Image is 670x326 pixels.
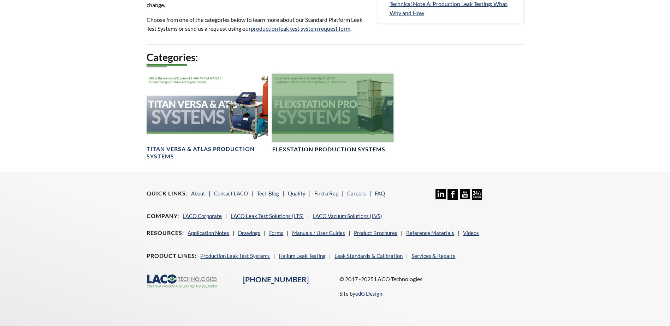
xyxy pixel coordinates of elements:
a: Helium Leak Testing [279,253,326,259]
a: 24/7 Support [472,194,482,201]
a: production leak test system request form [251,25,350,32]
img: 24/7 Support Icon [472,189,482,199]
p: Site by [339,289,382,298]
a: Find a Rep [314,190,338,197]
h2: Categories: [147,51,523,64]
a: Videos [463,230,479,236]
a: Application Notes [188,230,229,236]
a: FAQ [375,190,385,197]
h4: Company [147,212,179,220]
h4: Product Lines [147,252,197,260]
a: Flexstation Pro Systems headerFLEXSTATION Production Systems [272,74,393,153]
a: Careers [347,190,366,197]
a: About [191,190,205,197]
h4: Resources [147,229,184,237]
a: LACO Leak Test Solutions (LTS) [231,213,304,219]
a: Production Leak Test Systems [200,253,270,259]
a: Leak Standards & Calibration [334,253,403,259]
h4: TITAN VERSA & ATLAS Production Systems [147,145,268,160]
a: TITAN VERSA & Atlas Systems headerTITAN VERSA & ATLAS Production Systems [147,74,268,160]
a: Tech Blog [257,190,279,197]
p: © 2017 -2025 LACO Technologies [339,274,523,284]
a: Manuals / User Guides [292,230,345,236]
p: Choose from one of the categories below to learn more about our Standard Platform Leak Test Syste... [147,15,369,33]
a: LACO Vacuum Solutions (LVS) [313,213,382,219]
h4: FLEXSTATION Production Systems [272,146,385,153]
h4: Quick Links [147,190,188,197]
a: Reference Materials [406,230,454,236]
a: Contact LACO [214,190,248,197]
a: [PHONE_NUMBER] [243,275,309,284]
span: Technical Note A: Production Leak Testing: What, Why and How [390,0,508,16]
a: edG Design [355,290,382,297]
a: Quality [288,190,306,197]
a: Product Brochures [354,230,397,236]
a: Drawings [238,230,260,236]
a: Services & Repairs [411,253,455,259]
a: Forms [269,230,283,236]
a: LACO Corporate [183,213,222,219]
